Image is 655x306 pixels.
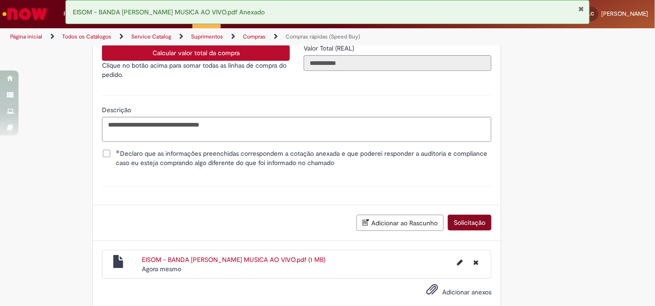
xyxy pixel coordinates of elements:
span: Declaro que as informações preenchidas correspondem a cotação anexada e que poderei responder a a... [116,149,491,167]
button: Calcular valor total da compra [102,45,290,61]
button: Adicionar anexos [424,281,440,302]
a: Service Catalog [131,33,171,40]
span: [PERSON_NAME] [601,10,648,18]
button: Excluir EISOM - BANDA COCO BAMBU MUSICA AO VIVO.pdf [468,255,484,270]
span: Requisições [64,9,96,19]
span: EISOM - BANDA [PERSON_NAME] MUSICA AO VIVO.pdf Anexado [73,8,265,16]
button: Solicitação [448,215,491,230]
span: Agora mesmo [142,265,181,273]
span: Somente leitura - Valor Total (REAL) [304,44,356,52]
button: Editar nome de arquivo EISOM - BANDA COCO BAMBU MUSICA AO VIVO.pdf [452,255,468,270]
p: Clique no botão acima para somar todas as linhas de compra do pedido. [102,61,290,79]
img: ServiceNow [1,5,49,23]
ul: Trilhas de página [7,28,430,45]
label: Somente leitura - Valor Total (REAL) [304,44,356,53]
a: Compras [243,33,266,40]
span: Adicionar anexos [442,288,491,296]
a: Página inicial [10,33,42,40]
span: LC [588,11,594,17]
a: Todos os Catálogos [62,33,111,40]
a: Suprimentos [191,33,223,40]
a: Compras rápidas (Speed Buy) [286,33,360,40]
span: Descrição [102,106,133,114]
span: Obrigatório Preenchido [116,150,120,153]
input: Valor Total (REAL) [304,55,491,71]
button: Fechar Notificação [579,5,585,13]
textarea: Descrição [102,117,491,141]
button: Adicionar ao Rascunho [356,215,444,231]
a: EISOM - BANDA [PERSON_NAME] MUSICA AO VIVO.pdf (1 MB) [142,255,325,264]
time: 29/09/2025 17:04:11 [142,265,181,273]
